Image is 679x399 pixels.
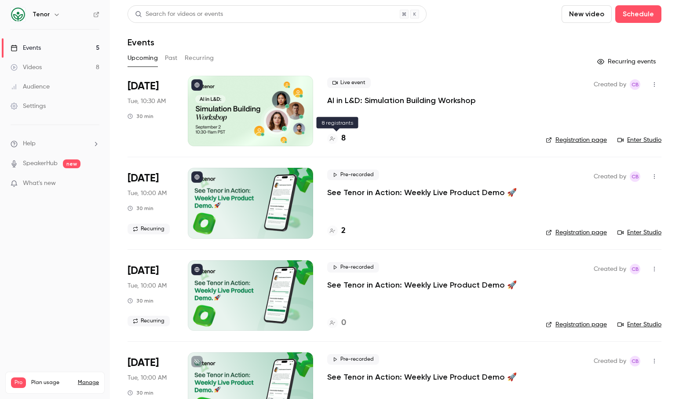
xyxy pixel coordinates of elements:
[615,5,661,23] button: Schedule
[23,179,56,188] span: What's new
[128,189,167,198] span: Tue, 10:00 AM
[128,37,154,48] h1: Events
[23,139,36,148] span: Help
[128,297,153,304] div: 30 min
[546,228,607,237] a: Registration page
[562,5,612,23] button: New video
[630,79,640,90] span: Chloe Beard
[78,379,99,386] a: Manage
[11,139,99,148] li: help-dropdown-opener
[327,280,517,290] a: See Tenor in Action: Weekly Live Product Demo 🚀
[341,133,346,144] h4: 8
[327,225,346,237] a: 2
[327,262,379,273] span: Pre-recorded
[327,78,371,88] span: Live event
[33,10,50,19] h6: Tenor
[593,55,661,69] button: Recurring events
[632,171,639,182] span: CB
[128,316,170,326] span: Recurring
[11,102,46,111] div: Settings
[617,136,661,144] a: Enter Studio
[89,180,99,188] iframe: Noticeable Trigger
[128,168,174,238] div: Sep 9 Tue, 10:00 AM (America/Los Angeles)
[327,372,517,382] a: See Tenor in Action: Weekly Live Product Demo 🚀
[11,63,42,72] div: Videos
[128,205,153,212] div: 30 min
[165,51,178,65] button: Past
[630,171,640,182] span: Chloe Beard
[327,187,517,198] a: See Tenor in Action: Weekly Live Product Demo 🚀
[128,260,174,331] div: Sep 16 Tue, 10:00 AM (America/Los Angeles)
[632,264,639,274] span: CB
[546,136,607,144] a: Registration page
[630,264,640,274] span: Chloe Beard
[594,79,626,90] span: Created by
[632,79,639,90] span: CB
[63,159,80,168] span: new
[594,356,626,366] span: Created by
[632,356,639,366] span: CB
[327,170,379,180] span: Pre-recorded
[23,159,58,168] a: SpeakerHub
[594,171,626,182] span: Created by
[617,320,661,329] a: Enter Studio
[341,317,346,329] h4: 0
[630,356,640,366] span: Chloe Beard
[128,97,166,106] span: Tue, 10:30 AM
[11,377,26,388] span: Pro
[128,51,158,65] button: Upcoming
[128,281,167,290] span: Tue, 10:00 AM
[135,10,223,19] div: Search for videos or events
[128,373,167,382] span: Tue, 10:00 AM
[327,95,476,106] a: AI in L&D: Simulation Building Workshop
[327,354,379,365] span: Pre-recorded
[617,228,661,237] a: Enter Studio
[11,82,50,91] div: Audience
[128,389,153,396] div: 30 min
[128,76,174,146] div: Sep 2 Tue, 10:30 AM (America/Los Angeles)
[11,7,25,22] img: Tenor
[546,320,607,329] a: Registration page
[594,264,626,274] span: Created by
[341,225,346,237] h4: 2
[185,51,214,65] button: Recurring
[128,356,159,370] span: [DATE]
[128,79,159,93] span: [DATE]
[128,113,153,120] div: 30 min
[327,317,346,329] a: 0
[128,224,170,234] span: Recurring
[128,171,159,185] span: [DATE]
[327,133,346,144] a: 8
[11,44,41,52] div: Events
[128,264,159,278] span: [DATE]
[31,379,73,386] span: Plan usage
